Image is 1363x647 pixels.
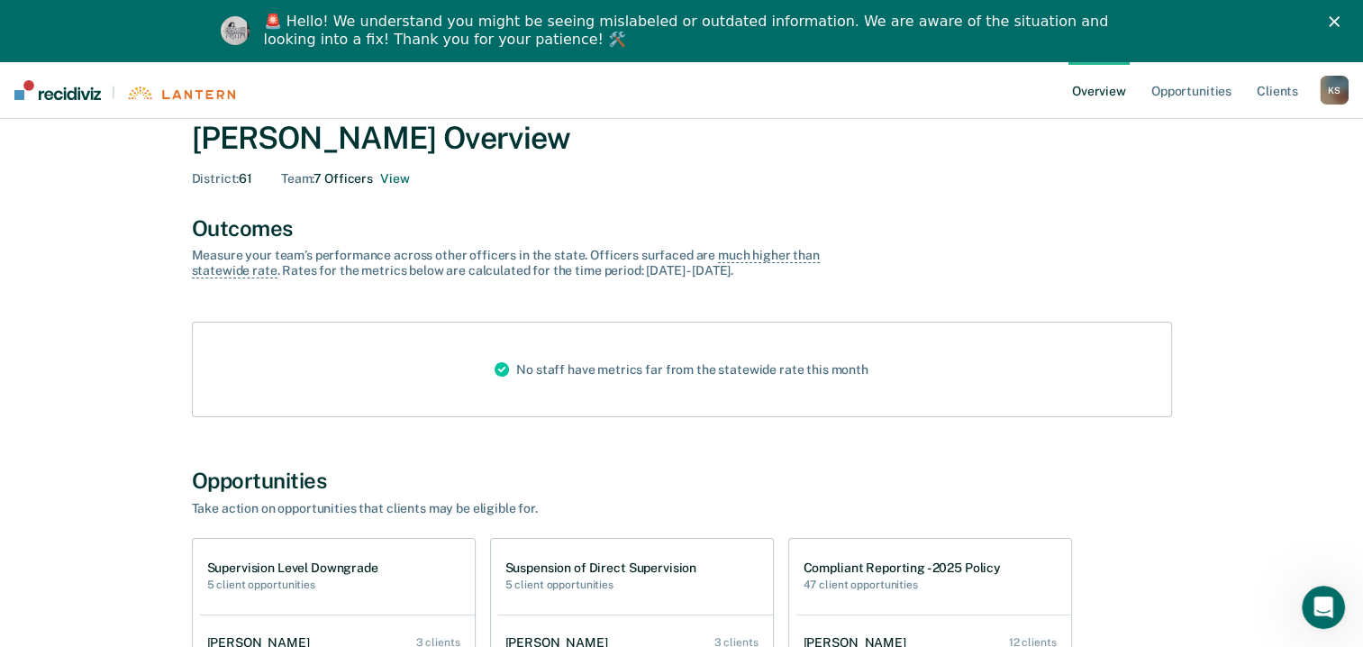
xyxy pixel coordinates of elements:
div: Take action on opportunities that clients may be eligible for. [192,501,822,516]
span: District : [192,171,240,186]
h1: Compliant Reporting - 2025 Policy [804,560,1001,576]
div: Measure your team’s performance across other officer s in the state. Officer s surfaced are . Rat... [192,248,822,278]
span: Team : [281,171,313,186]
h2: 47 client opportunities [804,579,1001,591]
h1: Supervision Level Downgrade [207,560,378,576]
div: [PERSON_NAME] Overview [192,120,1172,157]
h2: 5 client opportunities [505,579,697,591]
div: Outcomes [192,215,1172,241]
div: 🚨 Hello! We understand you might be seeing mislabeled or outdated information. We are aware of th... [264,13,1114,49]
div: Close [1329,16,1347,27]
div: Opportunities [192,468,1172,494]
h2: 5 client opportunities [207,579,378,591]
iframe: Intercom live chat [1302,586,1345,629]
a: Clients [1253,61,1302,119]
a: | [14,80,235,100]
span: | [101,85,126,100]
div: No staff have metrics far from the statewide rate this month [480,323,883,416]
a: Overview [1068,61,1130,119]
button: KS [1320,76,1349,105]
div: K S [1320,76,1349,105]
img: Profile image for Kim [221,16,250,45]
span: much higher than statewide rate [192,248,820,278]
div: 7 Officers [281,171,409,187]
h1: Suspension of Direct Supervision [505,560,697,576]
div: 61 [192,171,253,187]
a: Opportunities [1148,61,1235,119]
img: Lantern [126,87,235,100]
button: 7 officers on Kerri Beth Springer's Team [380,171,409,187]
img: Recidiviz [14,80,101,100]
